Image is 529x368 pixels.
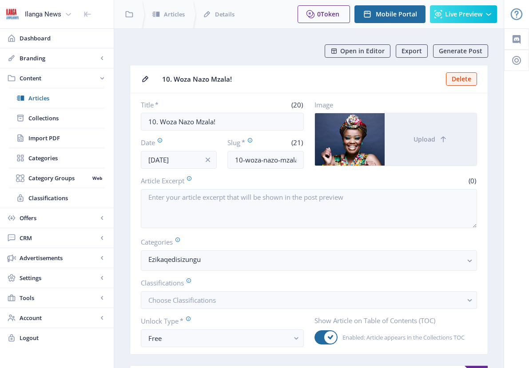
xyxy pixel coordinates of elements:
label: Title [141,100,219,109]
a: Classifications [9,188,105,208]
label: Show Article on Table of Contents (TOC) [314,316,470,325]
span: Choose Classifications [148,296,216,305]
button: Export [396,44,428,58]
button: info [199,151,217,169]
span: Dashboard [20,34,107,43]
nb-icon: info [203,155,212,164]
span: Branding [20,54,98,63]
span: Advertisements [20,253,98,262]
span: Live Preview [445,11,482,18]
img: 6e32966d-d278-493e-af78-9af65f0c2223.png [5,7,20,21]
span: Settings [20,273,98,282]
label: Article Excerpt [141,176,306,186]
label: Categories [141,237,470,247]
input: Publishing Date [141,151,217,169]
a: Collections [9,108,105,128]
span: Articles [164,10,185,19]
label: Unlock Type [141,316,297,326]
span: Collections [28,114,105,123]
span: Category Groups [28,174,89,182]
button: Choose Classifications [141,291,477,309]
span: Articles [28,94,105,103]
button: Delete [446,72,477,86]
span: Token [321,10,339,18]
input: Type Article Title ... [141,113,304,131]
button: Free [141,329,304,347]
a: Articles [9,88,105,108]
a: Category GroupsWeb [9,168,105,188]
label: Image [314,100,470,109]
span: Content [20,74,98,83]
span: Details [215,10,235,19]
label: Date [141,138,210,147]
div: Ilanga News [25,4,61,24]
span: Tools [20,293,98,302]
span: Generate Post [439,47,482,55]
span: Open in Editor [340,47,385,55]
button: Generate Post [433,44,488,58]
button: Ezikaqedisizungu [141,250,477,271]
span: Offers [20,214,98,222]
a: Import PDF [9,128,105,148]
span: (20) [290,100,304,109]
span: Logout [20,333,107,342]
span: Export [402,47,422,55]
button: Upload [385,113,477,166]
div: Free [148,333,289,344]
nb-select-label: Ezikaqedisizungu [148,254,462,265]
input: this-is-how-a-slug-looks-like [227,151,303,169]
nb-badge: Web [89,174,105,182]
span: Enabled: Article appears in the Collections TOC [338,332,465,343]
button: 0Token [298,5,350,23]
a: Categories [9,148,105,168]
span: Account [20,313,98,322]
span: Import PDF [28,134,105,142]
span: CRM [20,233,98,242]
span: (0) [467,176,477,185]
span: Categories [28,154,105,162]
span: 10. Woza Nazo Mzala! [162,75,441,84]
label: Slug [227,138,262,147]
button: Live Preview [430,5,497,23]
span: (21) [290,138,304,147]
label: Classifications [141,278,470,288]
button: Mobile Portal [354,5,426,23]
span: Mobile Portal [376,11,417,18]
span: Upload [414,136,435,143]
span: Classifications [28,194,105,202]
button: Open in Editor [325,44,390,58]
